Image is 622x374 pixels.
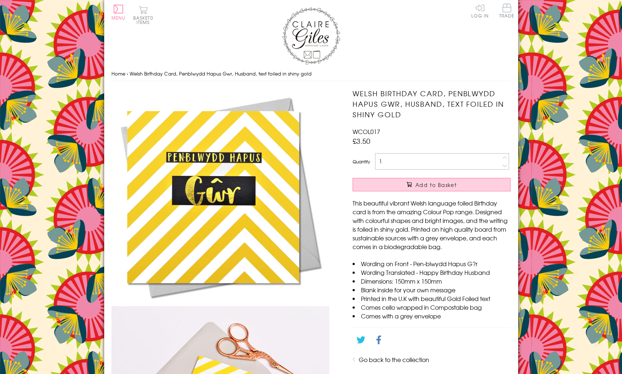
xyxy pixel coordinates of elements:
a: Log In [471,4,489,18]
span: Welsh Birthday Card, Penblwydd Hapus Gwr, Husband, text foiled in shiny gold [130,70,312,77]
button: Menu [111,5,126,20]
p: This beautiful vibrant Welsh language foiled Birthday card is from the amazing Colour Pop range. ... [353,199,511,251]
span: Menu [111,15,126,21]
li: Printed in the U.K with beautiful Gold Foiled text [353,294,511,303]
span: › [127,70,128,77]
span: £3.50 [353,136,370,146]
li: Dimensions: 150mm x 150mm [353,277,511,285]
span: Trade [499,4,515,18]
nav: breadcrumbs [111,66,511,81]
label: Quantity [353,158,370,165]
span: WCOL017 [353,127,380,136]
li: Comes cello wrapped in Compostable bag [353,303,511,312]
li: Wording on Front - Pen-blwydd Hapus G?r [353,259,511,268]
h1: Welsh Birthday Card, Penblwydd Hapus Gwr, Husband, text foiled in shiny gold [353,88,511,119]
li: Comes with a grey envelope [353,312,511,320]
button: Add to Basket [353,178,511,191]
a: Go back to the collection [359,355,429,364]
img: Claire Giles Greetings Cards [282,7,340,65]
a: Home [111,70,125,77]
button: Basket0 items [133,6,153,24]
li: Wording Translated - Happy Birthday Husband [353,268,511,277]
li: Blank inside for your own message [353,285,511,294]
span: Add to Basket [415,181,457,188]
a: Trade [499,4,515,19]
img: Welsh Birthday Card, Penblwydd Hapus Gwr, Husband, text foiled in shiny gold [111,88,329,306]
span: 0 items [137,15,153,25]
